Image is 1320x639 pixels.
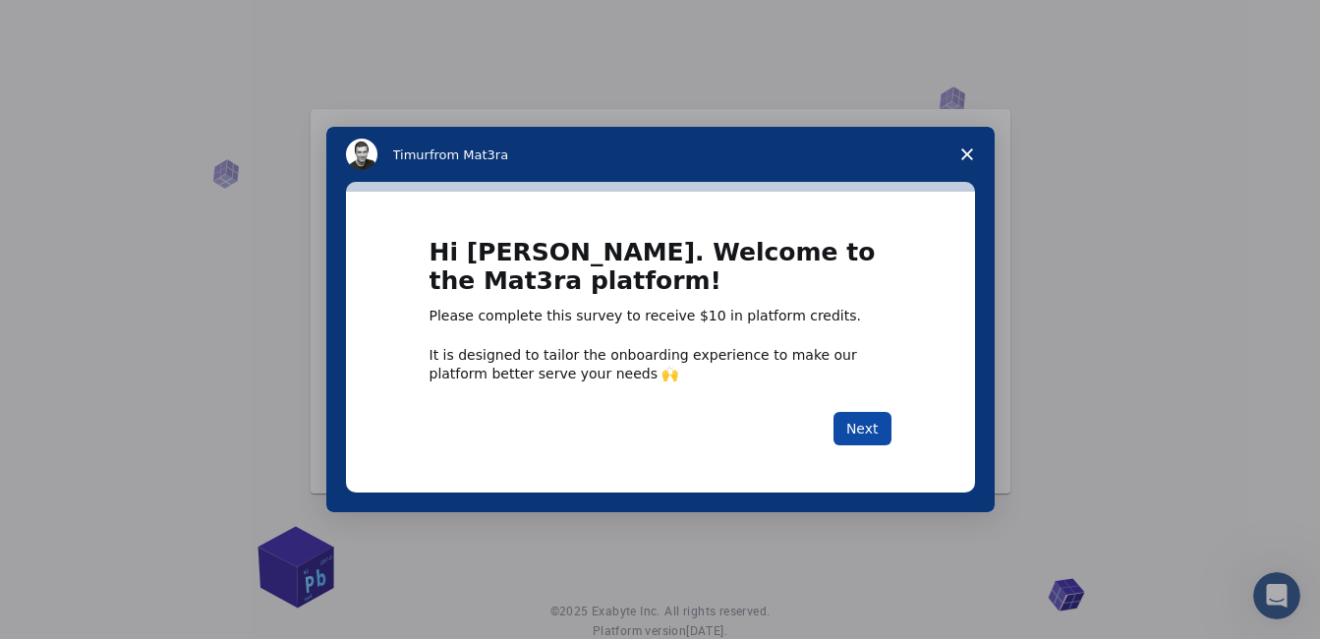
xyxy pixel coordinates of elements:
button: Next [833,412,891,445]
span: from Mat3ra [430,147,508,162]
img: Profile image for Timur [346,139,377,170]
span: Close survey [940,127,995,182]
div: It is designed to tailor the onboarding experience to make our platform better serve your needs 🙌 [430,346,891,381]
span: Assistance [31,14,127,31]
h1: Hi [PERSON_NAME]. Welcome to the Mat3ra platform! [430,239,891,307]
span: Timur [393,147,430,162]
div: Please complete this survey to receive $10 in platform credits. [430,307,891,326]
